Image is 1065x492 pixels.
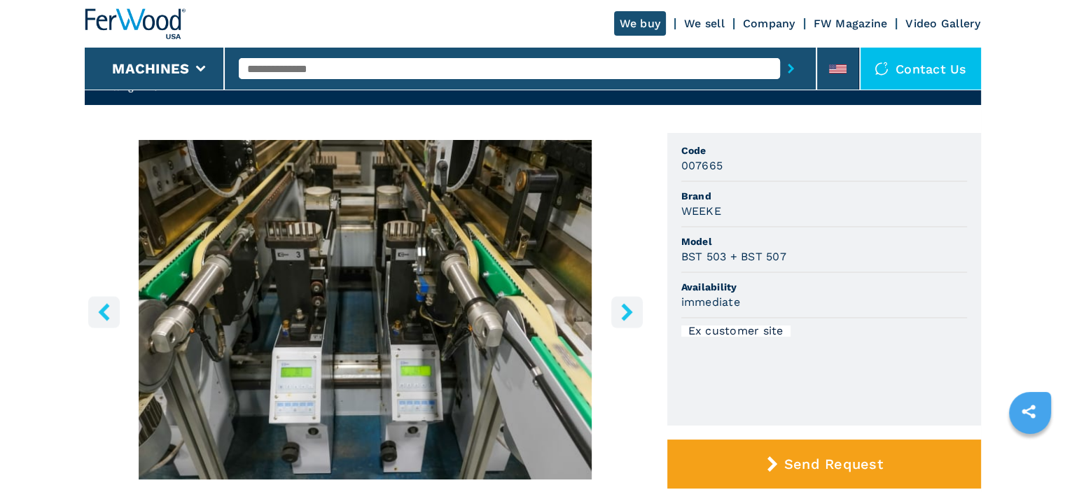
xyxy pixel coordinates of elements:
img: Ferwood [85,8,186,39]
h3: BST 503 + BST 507 [681,248,786,265]
h3: immediate [681,294,740,310]
span: Send Request [784,456,883,472]
div: Go to Slide 10 [85,140,646,479]
span: Model [681,234,967,248]
div: Contact us [861,48,981,90]
a: sharethis [1011,394,1046,429]
a: Company [743,17,795,30]
iframe: Chat [1005,429,1054,482]
button: submit-button [780,52,802,85]
a: Video Gallery [905,17,980,30]
span: Availability [681,280,967,294]
button: Machines [112,60,189,77]
span: Brand [681,189,967,203]
button: right-button [611,296,643,328]
a: We buy [614,11,667,36]
h3: 007665 [681,157,723,174]
div: Ex customer site [681,325,791,337]
img: Contact us [875,62,889,76]
span: Code [681,143,967,157]
a: We sell [684,17,725,30]
button: left-button [88,296,120,328]
h3: WEEKE [681,203,721,219]
a: FW Magazine [814,17,888,30]
button: Send Request [667,440,981,489]
img: Drilling Line WEEKE BST 503 + BST 507 [85,140,646,479]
